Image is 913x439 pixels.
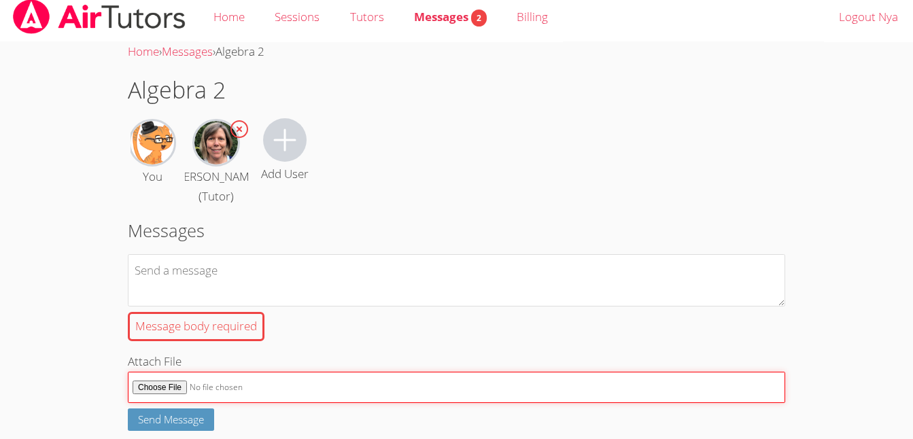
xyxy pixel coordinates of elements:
[261,164,309,184] div: Add User
[128,312,264,341] div: Message body required
[414,9,487,24] span: Messages
[216,43,264,59] span: Algebra 2
[143,167,162,187] div: You
[128,217,785,243] h2: Messages
[128,353,182,369] span: Attach File
[131,121,174,164] img: Nya Avery
[128,43,159,59] a: Home
[128,254,785,306] textarea: Message body required
[128,408,214,431] button: Send Message
[128,372,785,404] input: Attach File
[173,167,259,207] div: [PERSON_NAME] (Tutor)
[138,412,204,426] span: Send Message
[471,10,487,27] span: 2
[128,42,785,62] div: › ›
[194,121,238,164] img: Ellen Pillar
[162,43,213,59] a: Messages
[128,73,785,107] h1: Algebra 2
